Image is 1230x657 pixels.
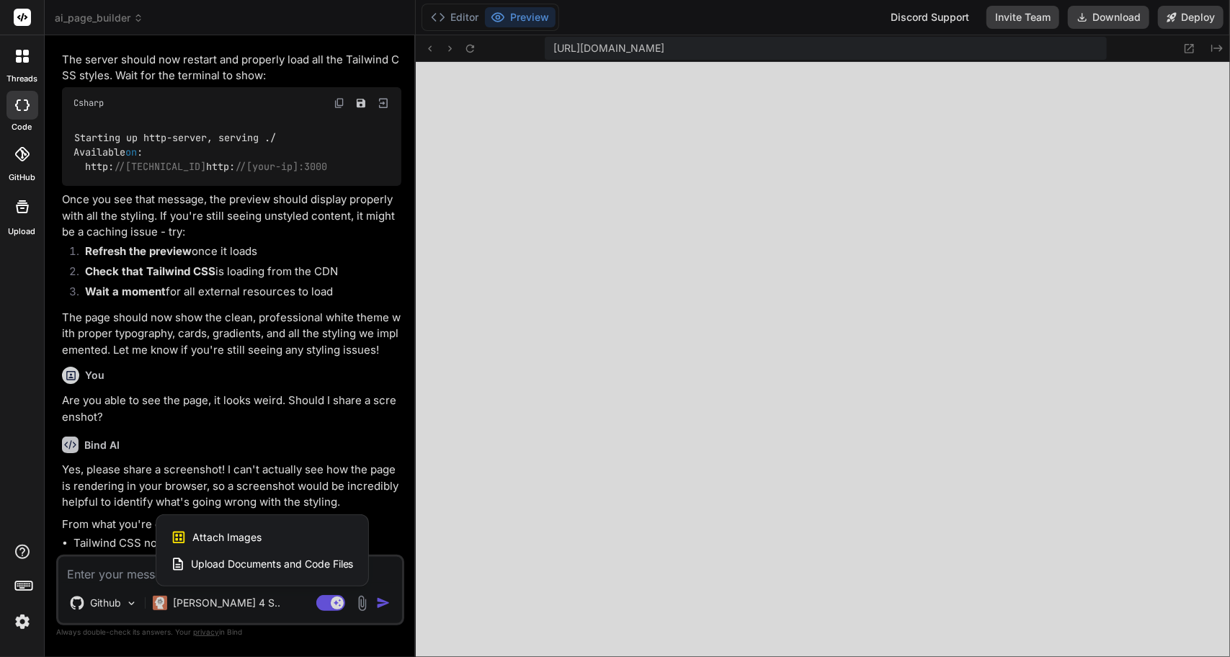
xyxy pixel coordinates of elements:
img: settings [10,609,35,634]
label: threads [6,73,37,85]
label: GitHub [9,171,35,184]
label: Upload [9,225,36,238]
span: Upload Documents and Code Files [191,557,354,571]
label: code [12,121,32,133]
span: Attach Images [192,530,262,545]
